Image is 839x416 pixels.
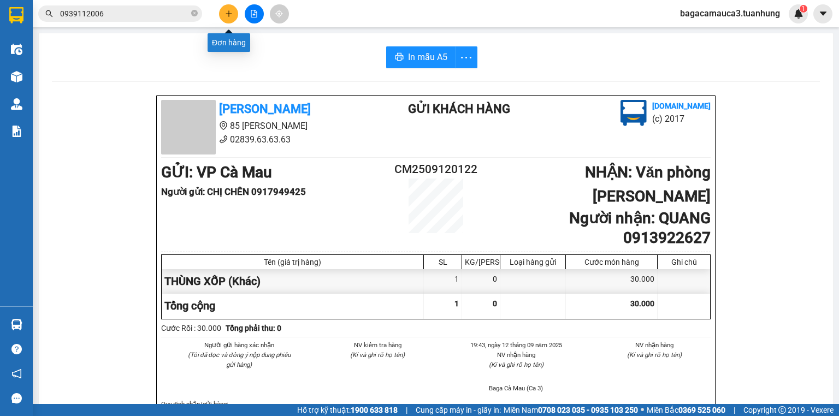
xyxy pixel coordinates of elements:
[225,10,233,17] span: plus
[11,44,22,55] img: warehouse-icon
[734,404,735,416] span: |
[60,8,189,20] input: Tìm tên, số ĐT hoặc mã đơn
[794,9,803,19] img: icon-new-feature
[504,404,638,416] span: Miền Nam
[164,299,215,312] span: Tổng cộng
[270,4,289,23] button: aim
[322,340,434,350] li: NV kiểm tra hàng
[538,406,638,414] strong: 0708 023 035 - 0935 103 250
[208,33,250,52] div: Đơn hàng
[503,258,563,266] div: Loại hàng gửi
[647,404,725,416] span: Miền Bắc
[164,258,421,266] div: Tên (giá trị hàng)
[427,258,459,266] div: SL
[408,102,510,116] b: Gửi khách hàng
[621,100,647,126] img: logo.jpg
[406,404,407,416] span: |
[11,126,22,137] img: solution-icon
[162,269,424,294] div: THÙNG XỐP (Khác)
[630,299,654,308] span: 30.000
[9,7,23,23] img: logo-vxr
[161,322,221,334] div: Cước Rồi : 30.000
[8,73,59,86] span: Tổng cộng
[801,5,805,13] span: 1
[191,10,198,16] span: close-circle
[11,369,22,379] span: notification
[585,163,711,205] b: NHẬN : Văn phòng [PERSON_NAME]
[408,50,447,64] span: In mẫu A5
[599,340,711,350] li: NV nhận hàng
[11,71,22,82] img: warehouse-icon
[818,9,828,19] span: caret-down
[219,121,228,130] span: environment
[569,209,711,247] b: Người nhận : QUANG 0913922627
[678,406,725,414] strong: 0369 525 060
[219,4,238,23] button: plus
[188,351,291,369] i: (Tôi đã đọc và đồng ý nộp dung phiếu gửi hàng)
[250,10,258,17] span: file-add
[390,161,482,179] h2: CM2509120122
[226,324,281,332] b: Tổng phải thu: 0
[465,258,497,266] div: KG/[PERSON_NAME]
[161,119,364,133] li: 85 [PERSON_NAME]
[456,51,477,64] span: more
[800,5,807,13] sup: 1
[416,404,501,416] span: Cung cấp máy in - giấy in:
[297,404,398,416] span: Hỗ trợ kỹ thuật:
[11,319,22,330] img: warehouse-icon
[191,9,198,19] span: close-circle
[652,112,711,126] li: (c) 2017
[11,98,22,110] img: warehouse-icon
[462,269,500,294] div: 0
[460,340,572,350] li: 19:43, ngày 12 tháng 09 năm 2025
[627,351,682,359] i: (Kí và ghi rõ họ tên)
[161,186,306,197] b: Người gửi : CHỊ CHÊN 0917949425
[11,393,22,403] span: message
[660,258,707,266] div: Ghi chú
[161,163,272,181] b: GỬI : VP Cà Mau
[395,52,404,63] span: printer
[641,408,644,412] span: ⚪️
[219,135,228,144] span: phone
[183,340,296,350] li: Người gửi hàng xác nhận
[5,43,268,67] div: THÙNG XỐP (Khác)
[671,7,789,20] span: bagacamauca3.tuanhung
[460,350,572,360] li: NV nhận hàng
[460,383,572,393] li: Baga Cà Mau (Ca 3)
[778,406,786,414] span: copyright
[350,351,405,359] i: (Kí và ghi rõ họ tên)
[8,31,264,40] div: Tên (giá trị hàng)
[219,102,311,116] b: [PERSON_NAME]
[386,46,456,68] button: printerIn mẫu A5
[813,4,832,23] button: caret-down
[569,258,654,266] div: Cước món hàng
[652,102,711,110] b: [DOMAIN_NAME]
[456,46,477,68] button: more
[275,10,283,17] span: aim
[11,344,22,354] span: question-circle
[454,299,459,308] span: 1
[489,361,543,369] i: (Kí và ghi rõ họ tên)
[424,269,462,294] div: 1
[45,10,53,17] span: search
[493,299,497,308] span: 0
[161,133,364,146] li: 02839.63.63.63
[566,269,658,294] div: 30.000
[351,406,398,414] strong: 1900 633 818
[245,4,264,23] button: file-add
